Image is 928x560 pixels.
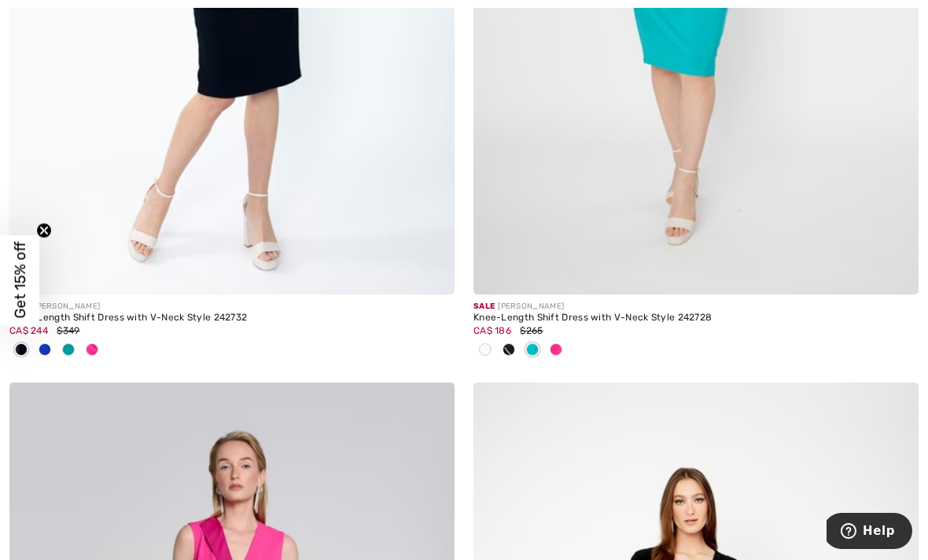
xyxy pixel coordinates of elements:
div: Shocking pink [544,338,568,364]
div: Vanilla 30 [473,338,497,364]
button: Close teaser [36,222,52,238]
div: [PERSON_NAME] [473,301,919,313]
div: Knee-Length Shift Dress with V-Neck Style 242732 [9,313,455,324]
div: Midnight Blue [497,338,521,364]
span: Sale [473,302,495,311]
iframe: Opens a widget where you can find more information [827,513,912,552]
div: Ocean blue [57,338,80,364]
span: $349 [57,325,79,336]
div: Midnight Blue [9,338,33,364]
span: CA$ 186 [473,325,511,336]
div: Royal Sapphire 163 [33,338,57,364]
span: $265 [520,325,543,336]
div: Ocean blue [521,338,544,364]
div: Knee-Length Shift Dress with V-Neck Style 242728 [473,313,919,324]
span: CA$ 244 [9,325,48,336]
div: Shocking pink [80,338,104,364]
span: Get 15% off [11,242,29,319]
div: [PERSON_NAME] [9,301,455,313]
